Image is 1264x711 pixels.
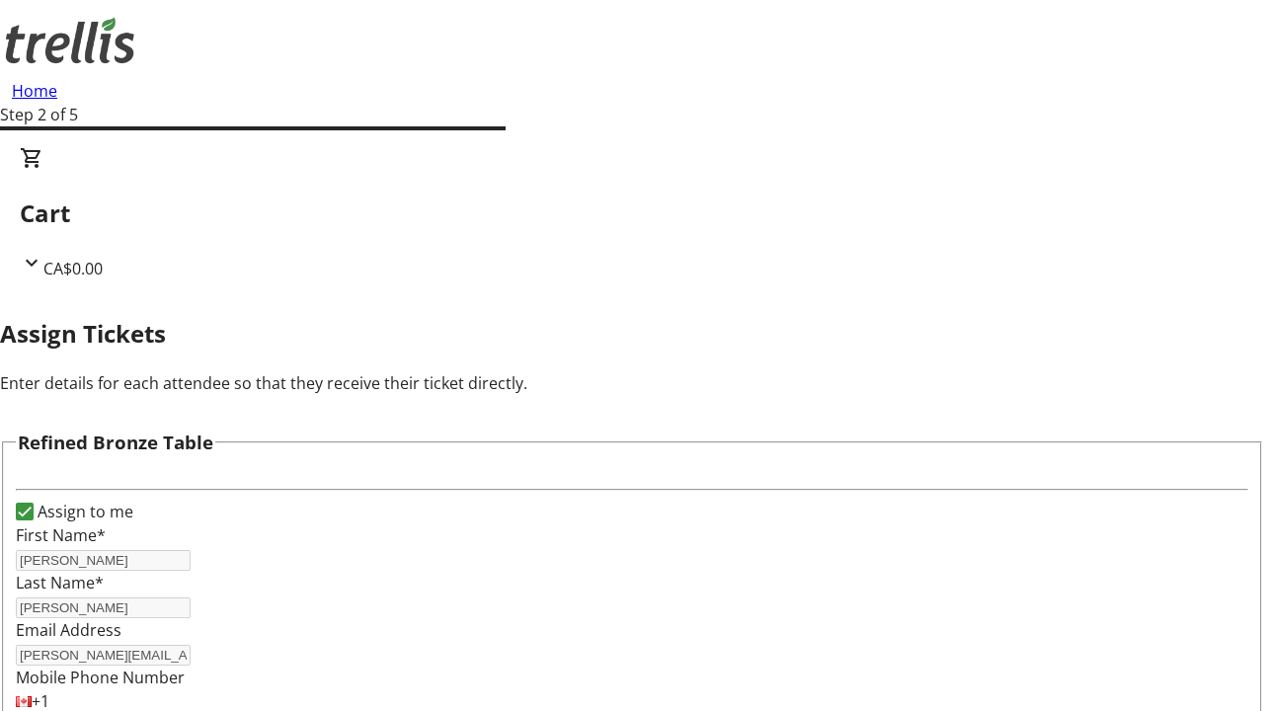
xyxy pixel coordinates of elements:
[16,619,121,641] label: Email Address
[18,429,213,456] h3: Refined Bronze Table
[43,258,103,279] span: CA$0.00
[34,500,133,523] label: Assign to me
[16,572,104,593] label: Last Name*
[20,146,1244,280] div: CartCA$0.00
[16,667,185,688] label: Mobile Phone Number
[16,524,106,546] label: First Name*
[20,196,1244,231] h2: Cart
